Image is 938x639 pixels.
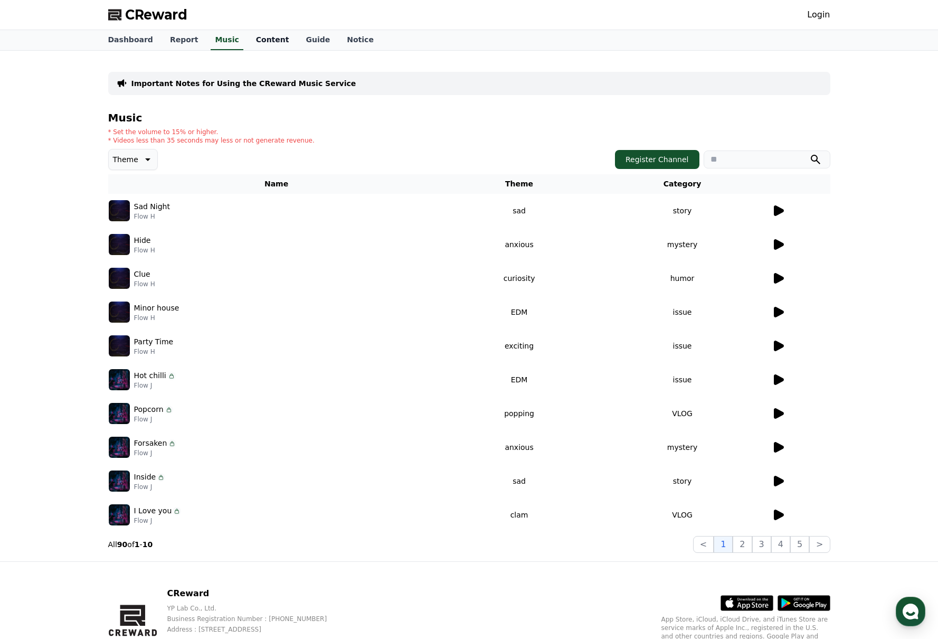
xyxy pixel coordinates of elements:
p: Theme [113,152,138,167]
a: Music [211,30,243,50]
p: Flow J [134,516,182,525]
img: music [109,234,130,255]
td: sad [445,464,594,498]
p: * Set the volume to 15% or higher. [108,128,315,136]
button: 5 [790,536,809,553]
td: story [594,464,771,498]
button: 2 [733,536,752,553]
td: mystery [594,228,771,261]
td: EDM [445,363,594,397]
td: curiosity [445,261,594,295]
td: anxious [445,430,594,464]
td: clam [445,498,594,532]
td: anxious [445,228,594,261]
td: EDM [445,295,594,329]
button: 4 [771,536,790,553]
p: Minor house [134,303,179,314]
span: Home [27,351,45,359]
td: mystery [594,430,771,464]
button: 1 [714,536,733,553]
a: Notice [338,30,382,50]
a: Report [162,30,207,50]
img: music [109,471,130,492]
th: Category [594,174,771,194]
span: Messages [88,351,119,360]
p: Flow H [134,246,155,255]
p: Party Time [134,336,174,347]
p: Flow H [134,347,174,356]
button: 3 [752,536,771,553]
p: Flow J [134,381,176,390]
p: Business Registration Number : [PHONE_NUMBER] [167,615,344,623]
td: story [594,194,771,228]
p: All of - [108,539,153,550]
a: Content [248,30,298,50]
td: exciting [445,329,594,363]
td: sad [445,194,594,228]
td: issue [594,329,771,363]
img: music [109,268,130,289]
td: VLOG [594,498,771,532]
a: Important Notes for Using the CReward Music Service [131,78,356,89]
td: issue [594,295,771,329]
img: music [109,369,130,390]
img: music [109,335,130,356]
button: Theme [108,149,158,170]
p: Hot chilli [134,370,166,381]
p: Forsaken [134,438,167,449]
th: Theme [445,174,594,194]
a: Settings [136,335,203,361]
span: CReward [125,6,187,23]
p: Flow H [134,314,179,322]
button: Register Channel [615,150,699,169]
p: Flow H [134,212,170,221]
p: Popcorn [134,404,164,415]
strong: 90 [117,540,127,549]
td: VLOG [594,397,771,430]
a: Messages [70,335,136,361]
img: music [109,302,130,323]
img: music [109,200,130,221]
strong: 1 [135,540,140,549]
button: < [693,536,714,553]
h4: Music [108,112,830,124]
td: humor [594,261,771,295]
button: > [809,536,830,553]
p: Sad Night [134,201,170,212]
p: Flow J [134,415,173,424]
td: popping [445,397,594,430]
p: I Love you [134,505,172,516]
a: Guide [297,30,338,50]
img: music [109,403,130,424]
p: Clue [134,269,150,280]
a: Home [3,335,70,361]
p: Flow J [134,483,166,491]
a: CReward [108,6,187,23]
p: Inside [134,472,156,483]
p: * Videos less than 35 seconds may less or not generate revenue. [108,136,315,145]
p: YP Lab Co., Ltd. [167,604,344,613]
strong: 10 [143,540,153,549]
td: issue [594,363,771,397]
p: Address : [STREET_ADDRESS] [167,625,344,634]
img: music [109,437,130,458]
a: Login [807,8,830,21]
p: Hide [134,235,151,246]
p: Flow H [134,280,155,288]
a: Dashboard [100,30,162,50]
p: Flow J [134,449,177,457]
th: Name [108,174,445,194]
p: CReward [167,587,344,600]
img: music [109,504,130,525]
span: Settings [156,351,182,359]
